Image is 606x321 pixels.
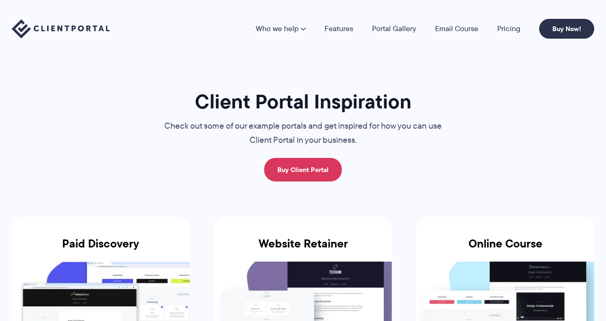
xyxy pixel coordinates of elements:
[145,89,461,114] h1: Client Portal Inspiration
[12,237,190,262] h3: Paid Discovery
[372,25,416,33] a: Portal Gallery
[435,25,478,33] a: Email Course
[264,158,342,181] a: Buy Client Portal
[416,237,594,262] h3: Online Course
[497,25,520,33] a: Pricing
[539,19,594,39] a: Buy Now!
[145,119,461,148] p: Check out some of our example portals and get inspired for how you can use Client Portal in your ...
[324,25,353,33] a: Features
[214,237,392,262] h3: Website Retainer
[256,25,306,33] a: Who we help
